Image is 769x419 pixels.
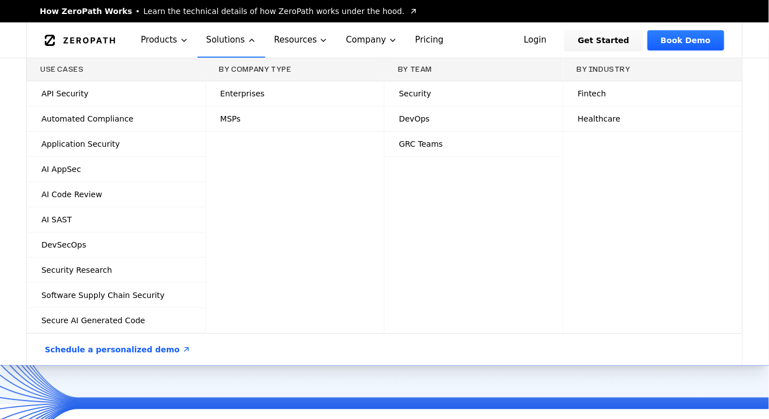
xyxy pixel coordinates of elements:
[265,22,337,58] button: Resources
[27,132,205,156] a: Application Security
[41,138,120,150] span: Application Security
[578,113,621,124] span: Healthcare
[40,6,418,17] a: How ZeroPath WorksLearn the technical details of how ZeroPath works under the hood.
[406,22,453,58] a: Pricing
[399,88,432,99] span: Security
[143,6,405,17] span: Learn the technical details of how ZeroPath works under the hood.
[41,214,72,225] span: AI SAST
[221,113,241,124] span: MSPs
[510,30,560,50] a: Login
[27,232,205,257] a: DevSecOps
[27,81,205,106] a: API Security
[384,132,563,156] a: GRC Teams
[41,189,102,200] span: AI Code Review
[40,6,132,17] span: How ZeroPath Works
[41,264,112,276] span: Security Research
[31,334,204,365] a: Schedule a personalized demo
[565,30,643,50] a: Get Started
[399,138,443,150] span: GRC Teams
[41,88,88,99] span: API Security
[399,113,430,124] span: DevOps
[198,22,265,58] button: Solutions
[221,88,265,99] span: Enterprises
[648,30,724,50] a: Book Demo
[41,290,165,301] span: Software Supply Chain Security
[384,106,563,131] a: DevOps
[132,22,198,58] button: Products
[27,308,205,333] a: Secure AI Generated Code
[40,65,192,74] h3: Use Cases
[27,258,205,282] a: Security Research
[398,65,550,74] h3: By Team
[27,182,205,207] a: AI Code Review
[206,106,384,131] a: MSPs
[26,22,743,58] nav: Global
[41,239,86,250] span: DevSecOps
[577,65,729,74] h3: By Industry
[27,106,205,131] a: Automated Compliance
[27,157,205,181] a: AI AppSec
[206,81,384,106] a: Enterprises
[41,164,81,175] span: AI AppSec
[219,65,371,74] h3: By Company Type
[384,81,563,106] a: Security
[564,81,743,106] a: Fintech
[41,113,134,124] span: Automated Compliance
[41,315,145,326] span: Secure AI Generated Code
[578,88,606,99] span: Fintech
[564,106,743,131] a: Healthcare
[27,283,205,308] a: Software Supply Chain Security
[337,22,406,58] button: Company
[27,207,205,232] a: AI SAST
